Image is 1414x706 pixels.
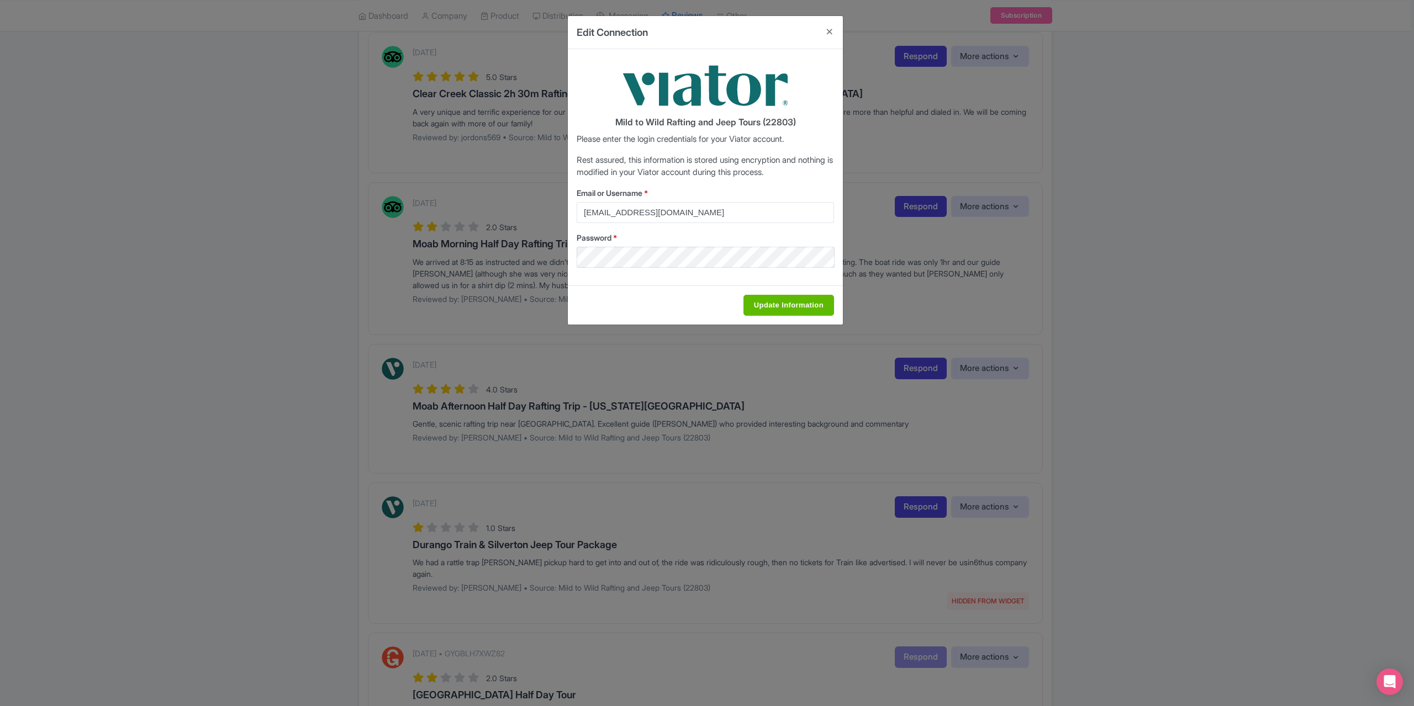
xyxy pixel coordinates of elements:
h4: Edit Connection [577,25,648,40]
span: Password [577,233,611,242]
div: Open Intercom Messenger [1376,668,1403,695]
input: Update Information [743,295,834,316]
img: viator-9033d3fb01e0b80761764065a76b653a.png [622,58,788,113]
span: Email or Username [577,188,642,198]
button: Close [816,16,843,47]
p: Rest assured, this information is stored using encryption and nothing is modified in your Viator ... [577,154,834,179]
p: Please enter the login credentials for your Viator account. [577,133,834,146]
h4: Mild to Wild Rafting and Jeep Tours (22803) [577,118,834,128]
